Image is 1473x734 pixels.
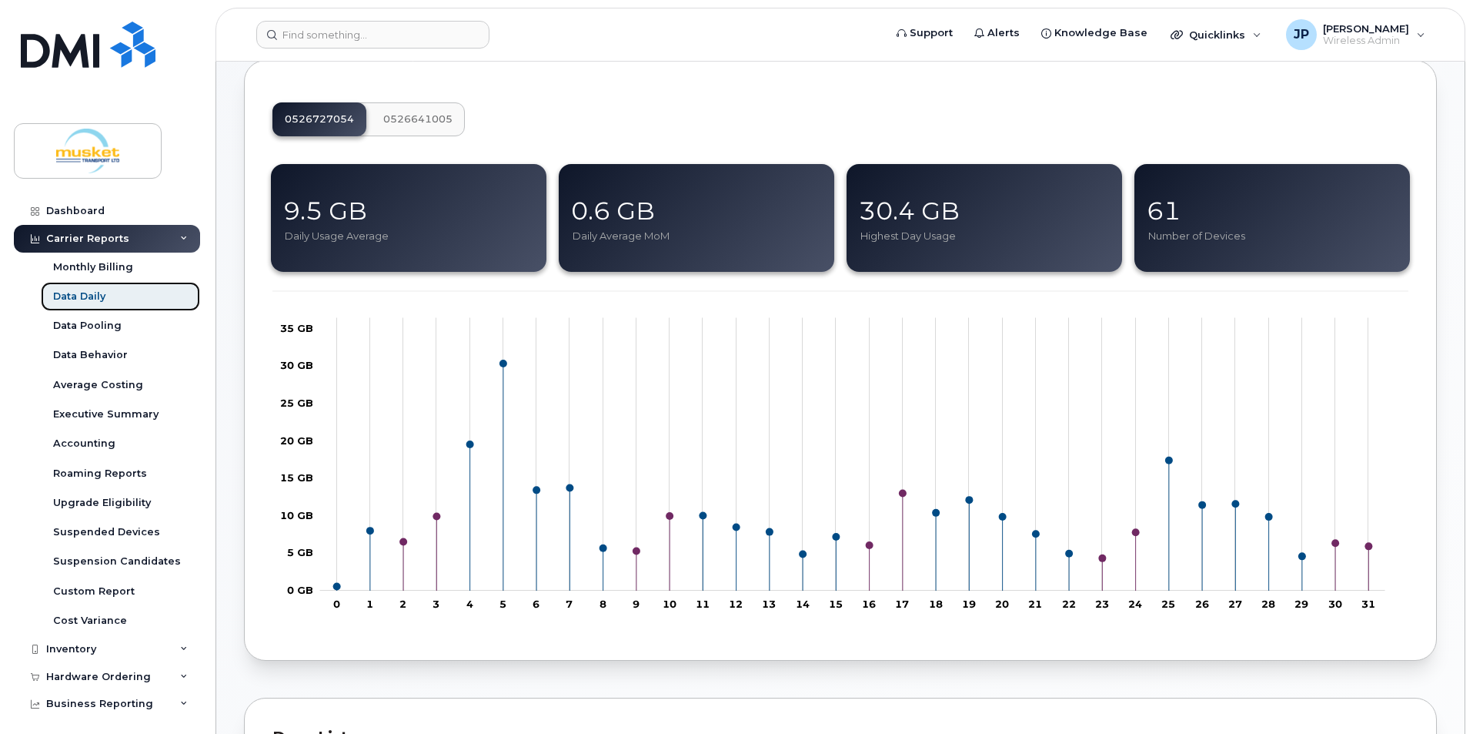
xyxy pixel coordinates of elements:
[987,25,1020,41] span: Alerts
[280,397,313,409] tspan: 25 GB
[663,598,676,610] tspan: 10
[280,359,313,371] g: undefined GB
[1128,598,1142,610] tspan: 24
[366,598,373,610] tspan: 1
[859,229,1113,243] div: Highest Day Usage
[796,598,810,610] tspan: 14
[383,113,453,126] span: 0526641005
[1294,25,1309,44] span: JP
[280,471,313,484] g: undefined GB
[696,598,710,610] tspan: 11
[533,598,539,610] tspan: 6
[1294,598,1308,610] tspan: 29
[886,18,964,49] a: Support
[910,25,953,41] span: Support
[499,598,506,610] tspan: 5
[1261,598,1275,610] tspan: 28
[1195,598,1209,610] tspan: 26
[1275,19,1436,50] div: Josh Potts
[829,598,843,610] tspan: 15
[287,546,313,558] g: undefined GB
[280,359,313,371] tspan: 30 GB
[280,322,313,334] tspan: 35 GB
[962,598,976,610] tspan: 19
[283,229,537,243] div: Daily Usage Average
[600,598,606,610] tspan: 8
[280,509,313,521] g: undefined GB
[1095,598,1109,610] tspan: 23
[280,397,313,409] g: undefined GB
[1328,598,1342,610] tspan: 30
[1028,598,1042,610] tspan: 21
[1361,598,1375,610] tspan: 31
[399,598,406,610] tspan: 2
[466,598,473,610] tspan: 4
[280,322,313,334] g: undefined GB
[1062,598,1076,610] tspan: 22
[1189,28,1245,41] span: Quicklinks
[729,598,743,610] tspan: 12
[333,598,340,610] tspan: 0
[571,193,825,229] div: 0.6 GB
[964,18,1030,49] a: Alerts
[287,546,313,558] tspan: 5 GB
[895,598,909,610] tspan: 17
[1228,598,1242,610] tspan: 27
[1054,25,1147,41] span: Knowledge Base
[256,21,489,49] input: Find something...
[280,471,313,484] tspan: 15 GB
[1030,18,1158,49] a: Knowledge Base
[862,598,876,610] tspan: 16
[1323,35,1409,47] span: Wireless Admin
[283,193,537,229] div: 9.5 GB
[1323,22,1409,35] span: [PERSON_NAME]
[280,434,313,447] tspan: 20 GB
[995,598,1009,610] tspan: 20
[1161,598,1175,610] tspan: 25
[280,434,313,447] g: undefined GB
[762,598,776,610] tspan: 13
[1147,229,1401,243] div: Number of Devices
[1147,193,1401,229] div: 61
[280,318,1385,610] g: Chart
[287,584,313,596] tspan: 0 GB
[929,598,943,610] tspan: 18
[571,229,825,243] div: Daily Average MoM
[433,598,439,610] tspan: 3
[1160,19,1272,50] div: Quicklinks
[280,509,313,521] tspan: 10 GB
[287,584,313,596] g: undefined GB
[859,193,1113,229] div: 30.4 GB
[566,598,573,610] tspan: 7
[633,598,640,610] tspan: 9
